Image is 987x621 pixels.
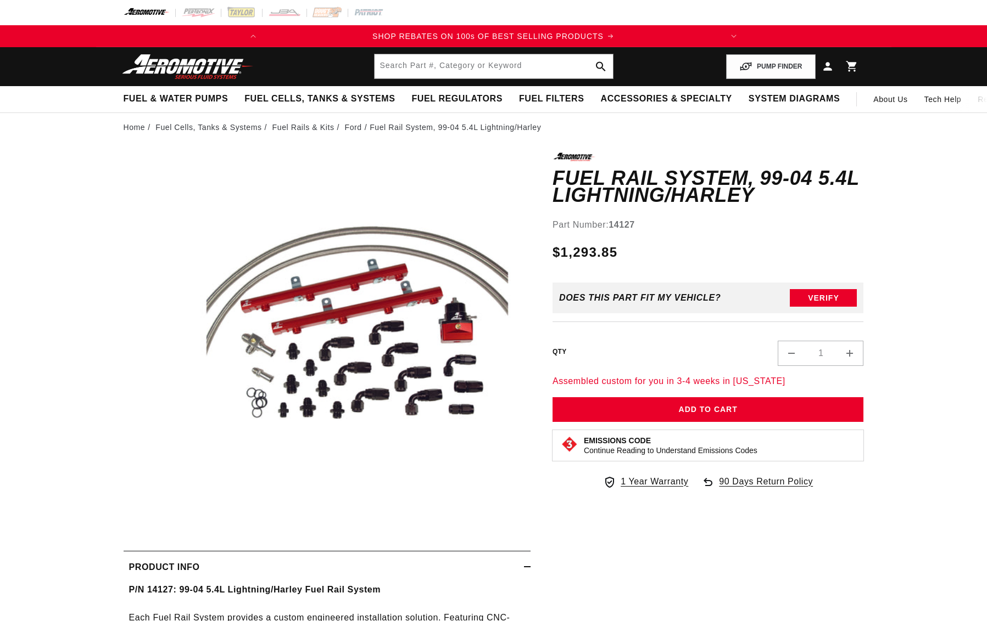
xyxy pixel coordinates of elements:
slideshow-component: Translation missing: en.sections.announcements.announcement_bar [96,25,891,47]
summary: Fuel & Water Pumps [115,86,237,112]
a: 90 Days Return Policy [701,475,813,500]
li: Fuel Cells, Tanks & Systems [155,121,270,133]
span: Fuel & Water Pumps [124,93,228,105]
p: Continue Reading to Understand Emissions Codes [584,445,757,455]
img: Emissions code [561,436,578,453]
span: SHOP REBATES ON 100s OF BEST SELLING PRODUCTS [372,32,604,41]
div: 1 of 2 [264,30,722,42]
summary: Tech Help [916,86,970,112]
summary: Fuel Regulators [403,86,510,112]
span: System Diagrams [749,93,840,105]
summary: Fuel Cells, Tanks & Systems [236,86,403,112]
strong: 14127 [609,220,635,229]
span: 1 Year Warranty [621,475,688,489]
input: Search by Part Number, Category or Keyword [375,54,613,78]
span: Fuel Filters [519,93,584,105]
a: SHOP REBATES ON 100s OF BEST SELLING PRODUCTS [264,30,722,42]
button: PUMP FINDER [726,54,815,79]
h2: Product Info [129,560,200,574]
button: Translation missing: en.sections.announcements.previous_announcement [242,25,264,47]
summary: Accessories & Specialty [593,86,740,112]
a: 1 Year Warranty [603,475,688,489]
button: Translation missing: en.sections.announcements.next_announcement [723,25,745,47]
summary: System Diagrams [740,86,848,112]
summary: Product Info [124,551,531,583]
div: Announcement [264,30,722,42]
a: Home [124,121,146,133]
media-gallery: Gallery Viewer [124,153,531,528]
button: Add to Cart [553,397,864,422]
strong: Emissions Code [584,436,651,445]
button: Emissions CodeContinue Reading to Understand Emissions Codes [584,436,757,455]
a: Fuel Rails & Kits [272,121,334,133]
h1: Fuel Rail System, 99-04 5.4L Lightning/Harley [553,170,864,204]
span: Tech Help [924,93,962,105]
img: Aeromotive [119,54,256,80]
strong: P/N 14127: 99-04 5.4L Lightning/Harley Fuel Rail System [129,585,381,594]
span: About Us [873,95,907,104]
button: search button [589,54,613,78]
label: QTY [553,347,567,357]
span: 90 Days Return Policy [719,475,813,500]
a: About Us [865,86,916,112]
span: Fuel Cells, Tanks & Systems [244,93,395,105]
div: Does This part fit My vehicle? [559,293,721,303]
summary: Fuel Filters [511,86,593,112]
span: Accessories & Specialty [601,93,732,105]
span: $1,293.85 [553,242,617,262]
li: Fuel Rail System, 99-04 5.4L Lightning/Harley [370,121,541,133]
span: Fuel Regulators [411,93,502,105]
button: Verify [790,289,857,307]
nav: breadcrumbs [124,121,864,133]
a: Ford [345,121,362,133]
div: Part Number: [553,218,864,232]
p: Assembled custom for you in 3-4 weeks in [US_STATE] [553,374,864,388]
